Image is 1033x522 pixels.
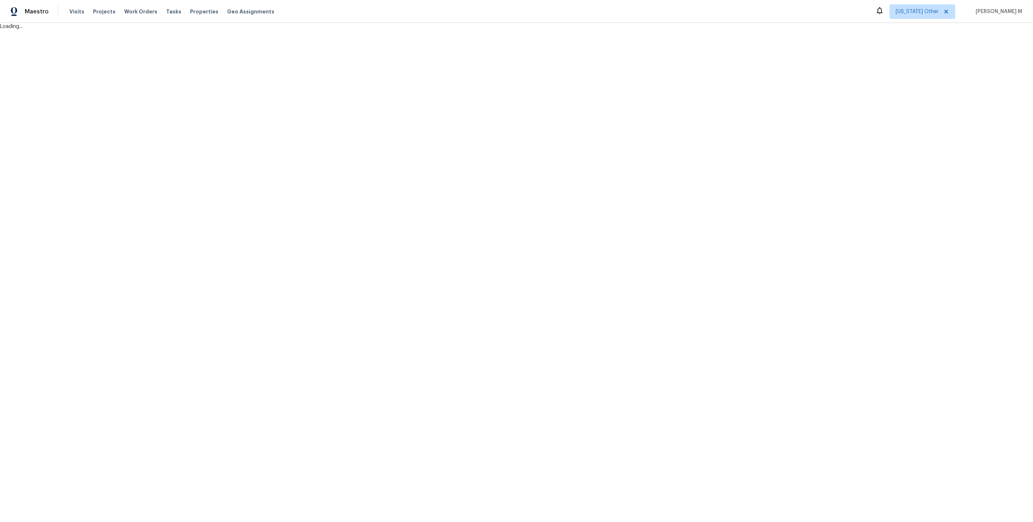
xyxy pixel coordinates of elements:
span: [US_STATE] Other [896,8,939,15]
span: Projects [93,8,116,15]
span: Properties [190,8,218,15]
span: Geo Assignments [227,8,274,15]
span: Maestro [25,8,49,15]
span: Work Orders [124,8,157,15]
span: [PERSON_NAME] M [973,8,1022,15]
span: Tasks [166,9,181,14]
span: Visits [69,8,84,15]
